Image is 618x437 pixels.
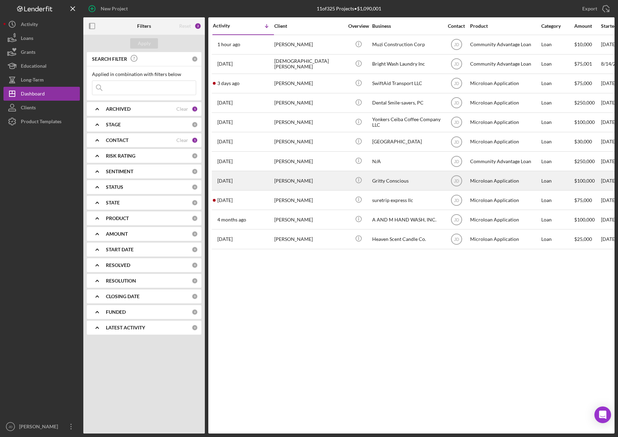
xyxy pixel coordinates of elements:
[106,262,130,268] b: RESOLVED
[574,191,600,209] div: $75,000
[274,23,344,29] div: Client
[470,152,540,170] div: Community Advantage Loan
[575,2,615,16] button: Export
[372,152,442,170] div: N/A
[541,35,574,54] div: Loan
[470,191,540,209] div: Microloan Application
[541,74,574,93] div: Loan
[3,45,80,59] button: Grants
[372,230,442,248] div: Heaven Scent Candle Co.
[217,100,233,106] time: 2025-08-21 03:30
[217,61,233,67] time: 2025-08-26 15:45
[3,115,80,128] a: Product Templates
[3,101,80,115] button: Clients
[3,420,80,434] button: JD[PERSON_NAME]
[274,191,344,209] div: [PERSON_NAME]
[574,133,600,151] div: $30,000
[3,31,80,45] button: Loans
[274,133,344,151] div: [PERSON_NAME]
[192,262,198,268] div: 0
[274,152,344,170] div: [PERSON_NAME]
[274,94,344,112] div: [PERSON_NAME]
[470,55,540,73] div: Community Advantage Loan
[443,23,469,29] div: Contact
[372,191,442,209] div: suretrip express llc
[454,62,459,67] text: JD
[574,210,600,229] div: $100,000
[106,200,120,205] b: STATE
[194,23,201,30] div: 2
[192,246,198,253] div: 0
[594,406,611,423] div: Open Intercom Messenger
[3,59,80,73] button: Educational
[574,23,600,29] div: Amount
[192,231,198,237] div: 0
[176,106,188,112] div: Clear
[470,171,540,190] div: Microloan Application
[372,94,442,112] div: Dental Smile-savers, PC
[83,2,135,16] button: New Project
[92,56,127,62] b: SEARCH FILTER
[217,159,233,164] time: 2025-07-07 15:44
[574,230,600,248] div: $25,000
[179,23,191,29] div: Reset
[130,38,158,49] button: Apply
[541,171,574,190] div: Loan
[470,113,540,132] div: Microloan Application
[372,55,442,73] div: Bright Wash Laundry Inc
[372,113,442,132] div: Yonkers Ceiba Coffee Company LLC
[470,133,540,151] div: Microloan Application
[106,137,128,143] b: CONTACT
[176,137,188,143] div: Clear
[192,184,198,190] div: 0
[217,119,233,125] time: 2025-08-17 22:46
[574,74,600,93] div: $75,000
[454,140,459,144] text: JD
[3,17,80,31] button: Activity
[8,425,12,429] text: JD
[138,38,151,49] div: Apply
[454,81,459,86] text: JD
[106,294,140,299] b: CLOSING DATE
[192,293,198,300] div: 0
[541,55,574,73] div: Loan
[21,45,35,61] div: Grants
[21,101,36,116] div: Clients
[470,74,540,93] div: Microloan Application
[454,198,459,203] text: JD
[574,94,600,112] div: $250,000
[106,169,133,174] b: SENTIMENT
[541,23,574,29] div: Category
[541,113,574,132] div: Loan
[106,216,129,221] b: PRODUCT
[470,230,540,248] div: Microloan Application
[21,87,45,102] div: Dashboard
[3,87,80,101] button: Dashboard
[106,309,126,315] b: FUNDED
[106,325,145,330] b: LATEST ACTIVITY
[372,35,442,54] div: Muzi Construction Corp
[3,73,80,87] button: Long-Term
[213,23,243,28] div: Activity
[574,113,600,132] div: $100,000
[101,2,128,16] div: New Project
[192,168,198,175] div: 0
[106,278,136,284] b: RESOLUTION
[92,72,196,77] div: Applied in combination with filters below
[541,191,574,209] div: Loan
[274,35,344,54] div: [PERSON_NAME]
[372,210,442,229] div: A AND M HAND WASH, INC.
[192,309,198,315] div: 0
[106,184,123,190] b: STATUS
[454,159,459,164] text: JD
[372,133,442,151] div: [GEOGRAPHIC_DATA]
[274,230,344,248] div: [PERSON_NAME]
[574,171,600,190] div: $100,000
[274,210,344,229] div: [PERSON_NAME]
[574,152,600,170] div: $250,000
[274,55,344,73] div: [DEMOGRAPHIC_DATA][PERSON_NAME]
